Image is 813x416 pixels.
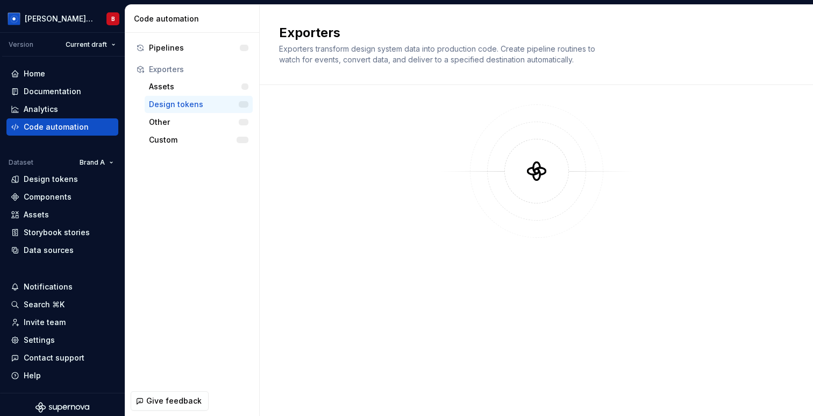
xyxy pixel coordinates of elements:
[9,40,33,49] div: Version
[24,68,45,79] div: Home
[145,114,253,131] button: Other
[6,83,118,100] a: Documentation
[35,402,89,413] svg: Supernova Logo
[145,78,253,95] button: Assets
[6,118,118,136] a: Code automation
[25,13,94,24] div: [PERSON_NAME] Design System
[6,332,118,349] a: Settings
[24,227,90,238] div: Storybook stories
[24,192,72,202] div: Components
[6,65,118,82] a: Home
[24,86,81,97] div: Documentation
[6,242,118,259] a: Data sources
[2,7,123,30] button: [PERSON_NAME] Design SystemB
[24,317,66,328] div: Invite team
[6,171,118,188] a: Design tokens
[24,335,55,346] div: Settings
[24,352,84,363] div: Contact support
[145,96,253,113] button: Design tokens
[9,158,33,167] div: Dataset
[6,296,118,313] button: Search ⌘K
[131,391,209,411] button: Give feedback
[24,281,73,292] div: Notifications
[75,155,118,170] button: Brand A
[6,367,118,384] button: Help
[279,44,597,64] span: Exporters transform design system data into production code. Create pipeline routines to watch fo...
[149,135,237,145] div: Custom
[132,39,253,57] button: Pipelines
[24,122,89,132] div: Code automation
[149,117,239,128] div: Other
[149,43,240,53] div: Pipelines
[6,101,118,118] a: Analytics
[279,24,781,41] h2: Exporters
[6,224,118,241] a: Storybook stories
[6,206,118,223] a: Assets
[24,370,41,381] div: Help
[145,131,253,149] button: Custom
[6,188,118,206] a: Components
[149,99,239,110] div: Design tokens
[146,396,202,406] span: Give feedback
[149,64,248,75] div: Exporters
[24,209,49,220] div: Assets
[24,174,78,185] div: Design tokens
[6,349,118,366] button: Contact support
[111,15,115,23] div: B
[134,13,255,24] div: Code automation
[6,278,118,295] button: Notifications
[80,158,105,167] span: Brand A
[8,12,20,25] img: 049812b6-2877-400d-9dc9-987621144c16.png
[6,314,118,331] a: Invite team
[149,81,241,92] div: Assets
[66,40,107,49] span: Current draft
[24,299,65,310] div: Search ⌘K
[61,37,120,52] button: Current draft
[24,245,74,256] div: Data sources
[24,104,58,115] div: Analytics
